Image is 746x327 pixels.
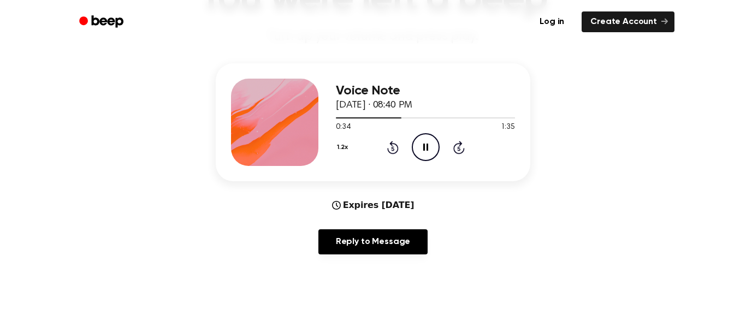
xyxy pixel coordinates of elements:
[336,100,412,110] span: [DATE] · 08:40 PM
[501,122,515,133] span: 1:35
[336,122,350,133] span: 0:34
[582,11,674,32] a: Create Account
[318,229,428,254] a: Reply to Message
[529,9,575,34] a: Log in
[336,84,515,98] h3: Voice Note
[332,199,415,212] div: Expires [DATE]
[72,11,133,33] a: Beep
[336,138,352,157] button: 1.2x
